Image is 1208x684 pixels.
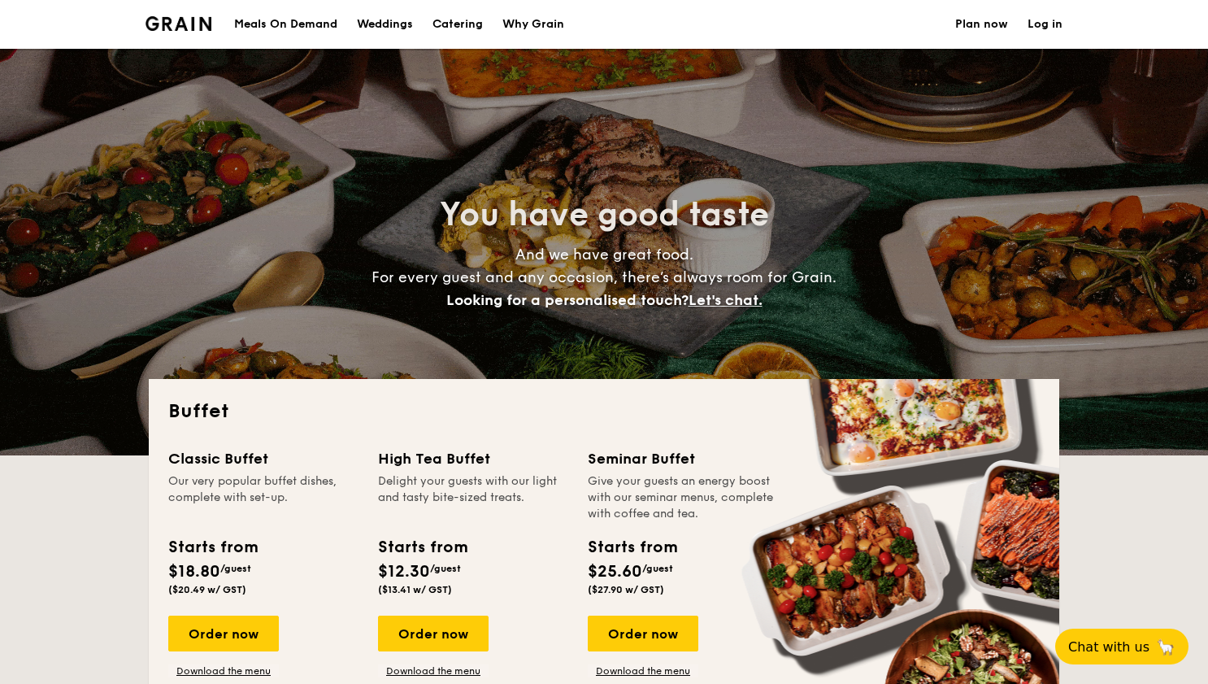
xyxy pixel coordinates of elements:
[378,447,568,470] div: High Tea Buffet
[588,584,664,595] span: ($27.90 w/ GST)
[168,562,220,582] span: $18.80
[378,584,452,595] span: ($13.41 w/ GST)
[588,447,778,470] div: Seminar Buffet
[1068,639,1149,655] span: Chat with us
[168,584,246,595] span: ($20.49 w/ GST)
[642,563,673,574] span: /guest
[588,535,676,560] div: Starts from
[588,616,698,651] div: Order now
[378,535,467,560] div: Starts from
[146,16,211,31] a: Logotype
[440,195,769,234] span: You have good taste
[168,473,358,522] div: Our very popular buffet dishes, complete with set-up.
[446,291,689,309] span: Looking for a personalised touch?
[588,664,698,677] a: Download the menu
[378,562,430,582] span: $12.30
[430,563,461,574] span: /guest
[220,563,251,574] span: /guest
[1055,629,1188,664] button: Chat with us🦙
[689,291,763,309] span: Let's chat.
[1156,638,1175,656] span: 🦙
[168,535,257,560] div: Starts from
[378,664,489,677] a: Download the menu
[588,562,642,582] span: $25.60
[378,616,489,651] div: Order now
[372,246,836,309] span: And we have great food. For every guest and any occasion, there’s always room for Grain.
[168,447,358,470] div: Classic Buffet
[588,473,778,522] div: Give your guests an energy boost with our seminar menus, complete with coffee and tea.
[168,664,279,677] a: Download the menu
[378,473,568,522] div: Delight your guests with our light and tasty bite-sized treats.
[146,16,211,31] img: Grain
[168,616,279,651] div: Order now
[168,399,1040,425] h2: Buffet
